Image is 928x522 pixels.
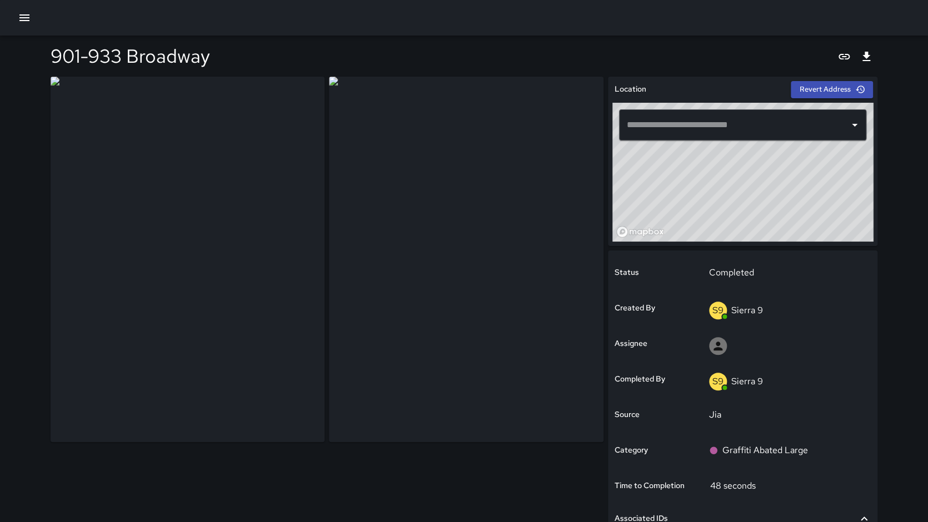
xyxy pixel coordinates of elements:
button: Open [847,117,862,133]
p: Completed [709,266,863,279]
p: 48 seconds [710,480,756,491]
h6: Completed By [615,373,665,385]
p: S9 [712,375,724,388]
h4: 901-933 Broadway [51,44,210,68]
img: request_images%2F32974c30-982a-11f0-9c63-71d5a459ea07 [329,77,603,442]
h6: Time to Completion [615,480,685,492]
p: Graffiti Abated Large [722,444,808,457]
h6: Location [615,83,646,96]
button: Copy link [833,46,855,68]
button: Export [855,46,877,68]
p: Sierra 9 [731,304,763,316]
h6: Assignee [615,338,647,350]
p: Sierra 9 [731,375,763,387]
button: Revert Address [791,81,873,98]
p: S9 [712,304,724,317]
h6: Created By [615,302,655,314]
h6: Status [615,267,639,279]
img: request_images%2F3178bcd0-982a-11f0-9c63-71d5a459ea07 [51,77,325,442]
h6: Source [615,409,640,421]
h6: Category [615,444,648,456]
p: Jia [709,408,863,421]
